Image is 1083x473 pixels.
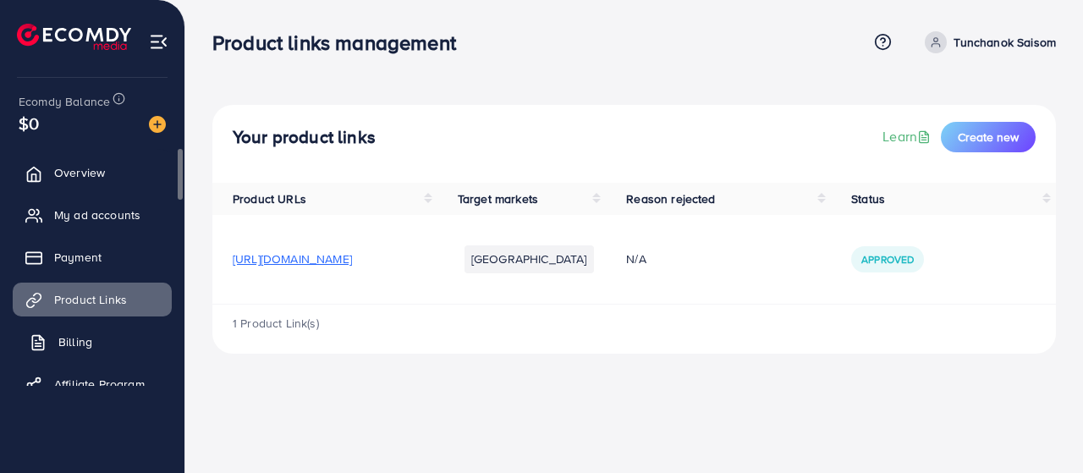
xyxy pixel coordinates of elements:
a: Overview [13,156,172,190]
a: Billing [13,325,172,359]
p: Tunchanok Saisom [954,32,1056,52]
span: Create new [958,129,1019,146]
img: logo [17,24,131,50]
span: 1 Product Link(s) [233,315,319,332]
span: N/A [626,250,646,267]
iframe: Chat [1011,397,1070,460]
span: My ad accounts [54,206,140,223]
span: Product URLs [233,190,306,207]
h4: Your product links [233,127,376,148]
span: Payment [54,249,102,266]
span: $0 [19,111,39,135]
span: Status [851,190,885,207]
a: My ad accounts [13,198,172,232]
span: Reason rejected [626,190,715,207]
li: [GEOGRAPHIC_DATA] [465,245,594,272]
a: Affiliate Program [13,367,172,401]
span: Affiliate Program [54,376,145,393]
a: Product Links [13,283,172,316]
span: Product Links [54,291,127,308]
span: Overview [54,164,105,181]
img: menu [149,32,168,52]
span: Target markets [458,190,538,207]
h3: Product links management [212,30,470,55]
span: Ecomdy Balance [19,93,110,110]
a: Payment [13,240,172,274]
img: image [149,116,166,133]
a: Tunchanok Saisom [918,31,1056,53]
span: Approved [861,252,914,267]
span: [URL][DOMAIN_NAME] [233,250,352,267]
span: Billing [58,333,92,350]
button: Create new [941,122,1036,152]
a: Learn [882,127,934,146]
